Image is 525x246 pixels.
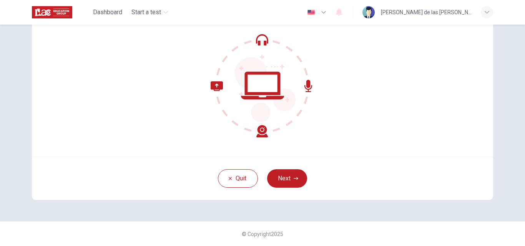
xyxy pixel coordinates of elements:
button: Quit [218,169,258,188]
button: Start a test [128,5,171,19]
span: © Copyright 2025 [242,231,283,237]
img: en [306,10,316,15]
span: Start a test [131,8,161,17]
a: ILAC logo [32,5,90,20]
span: Dashboard [93,8,122,17]
img: ILAC logo [32,5,72,20]
img: Profile picture [362,6,375,18]
div: [PERSON_NAME] de las [PERSON_NAME] [381,8,472,17]
button: Next [267,169,307,188]
button: Dashboard [90,5,125,19]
